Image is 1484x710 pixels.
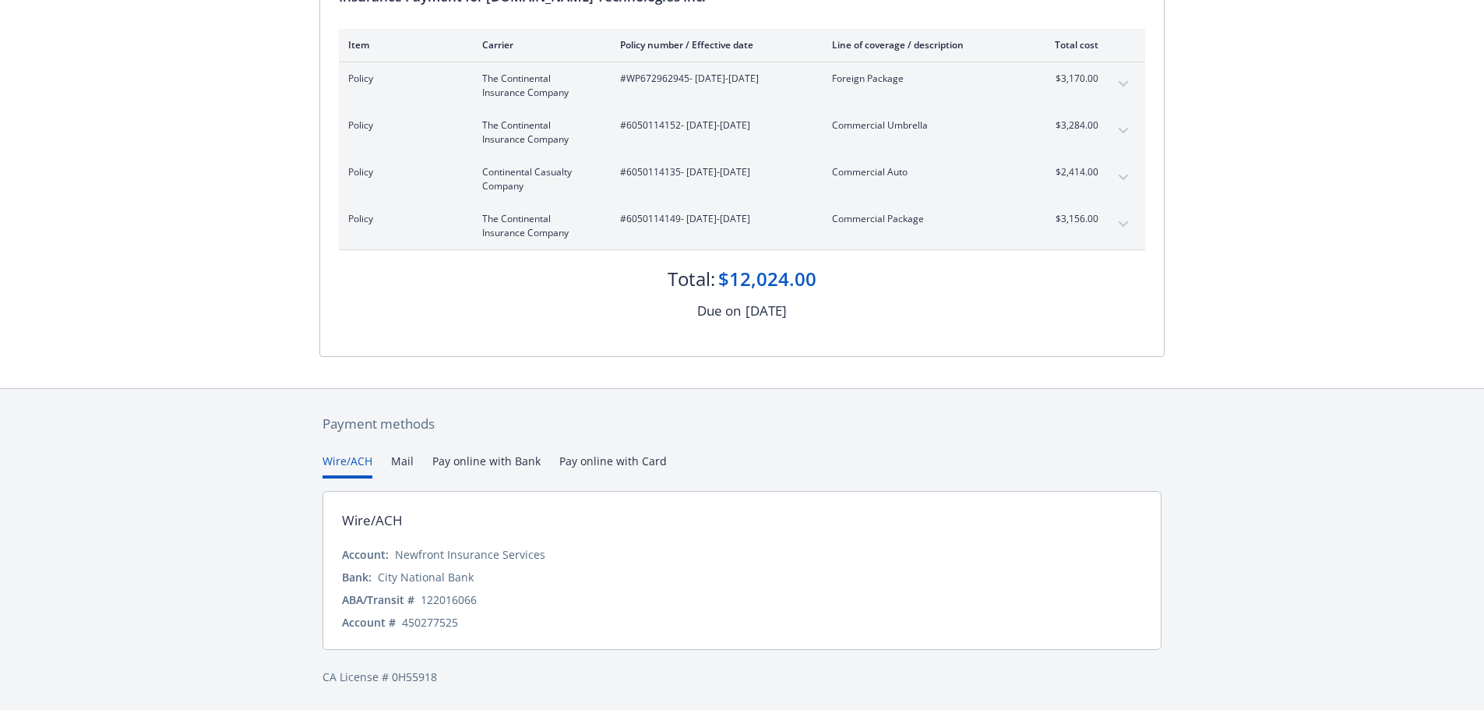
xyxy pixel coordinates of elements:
span: $3,170.00 [1040,72,1098,86]
span: The Continental Insurance Company [482,72,595,100]
span: The Continental Insurance Company [482,212,595,240]
button: expand content [1111,165,1136,190]
div: CA License # 0H55918 [323,669,1161,685]
span: #WP672962945 - [DATE]-[DATE] [620,72,807,86]
div: Total: [668,266,715,292]
div: [DATE] [746,301,787,321]
div: 450277525 [402,614,458,631]
span: #6050114149 - [DATE]-[DATE] [620,212,807,226]
button: Pay online with Bank [432,453,541,479]
span: Continental Casualty Company [482,165,595,193]
button: Wire/ACH [323,453,372,479]
div: Account # [342,614,396,631]
div: Account: [342,546,389,563]
div: 122016066 [421,592,477,608]
span: $3,156.00 [1040,212,1098,226]
button: expand content [1111,118,1136,143]
div: PolicyThe Continental Insurance Company#WP672962945- [DATE]-[DATE]Foreign Package$3,170.00expand ... [339,62,1145,109]
button: Pay online with Card [559,453,667,479]
span: Policy [348,212,457,226]
span: $2,414.00 [1040,165,1098,179]
button: Mail [391,453,414,479]
span: Policy [348,165,457,179]
button: expand content [1111,72,1136,97]
div: City National Bank [378,569,474,585]
span: #6050114135 - [DATE]-[DATE] [620,165,807,179]
span: Policy [348,118,457,132]
div: PolicyContinental Casualty Company#6050114135- [DATE]-[DATE]Commercial Auto$2,414.00expand content [339,156,1145,203]
span: Commercial Package [832,212,1015,226]
div: Policy number / Effective date [620,38,807,51]
span: The Continental Insurance Company [482,118,595,147]
span: Commercial Umbrella [832,118,1015,132]
span: Policy [348,72,457,86]
div: $12,024.00 [718,266,816,292]
div: Item [348,38,457,51]
span: Commercial Auto [832,165,1015,179]
div: Newfront Insurance Services [395,546,545,563]
div: Due on [697,301,741,321]
div: ABA/Transit # [342,592,414,608]
span: Foreign Package [832,72,1015,86]
div: PolicyThe Continental Insurance Company#6050114152- [DATE]-[DATE]Commercial Umbrella$3,284.00expa... [339,109,1145,156]
button: expand content [1111,212,1136,237]
div: Total cost [1040,38,1098,51]
div: Payment methods [323,414,1161,434]
div: Carrier [482,38,595,51]
div: Wire/ACH [342,510,403,531]
span: $3,284.00 [1040,118,1098,132]
span: #6050114152 - [DATE]-[DATE] [620,118,807,132]
div: Bank: [342,569,372,585]
div: Line of coverage / description [832,38,1015,51]
div: PolicyThe Continental Insurance Company#6050114149- [DATE]-[DATE]Commercial Package$3,156.00expan... [339,203,1145,249]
